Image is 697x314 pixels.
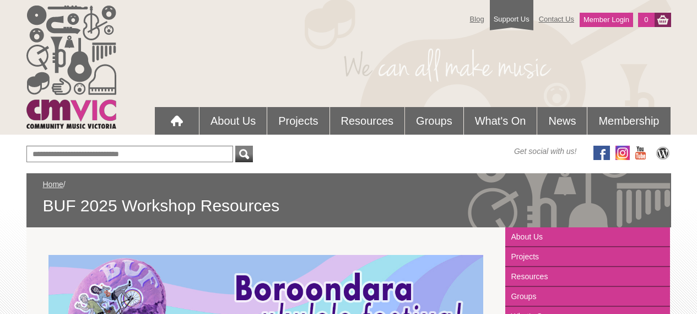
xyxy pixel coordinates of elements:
[464,107,537,135] a: What's On
[199,107,267,135] a: About Us
[43,180,63,189] a: Home
[638,13,654,27] a: 0
[533,9,580,29] a: Contact Us
[615,146,630,160] img: icon-instagram.png
[537,107,587,135] a: News
[43,195,655,216] span: BUF 2025 Workshop Resources
[505,247,670,267] a: Projects
[655,146,671,160] img: CMVic Blog
[580,13,633,27] a: Member Login
[405,107,463,135] a: Groups
[43,179,655,216] div: /
[514,146,577,157] span: Get social with us!
[587,107,670,135] a: Membership
[505,267,670,287] a: Resources
[464,9,490,29] a: Blog
[505,287,670,307] a: Groups
[26,6,116,129] img: cmvic_logo.png
[267,107,329,135] a: Projects
[330,107,405,135] a: Resources
[505,227,670,247] a: About Us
